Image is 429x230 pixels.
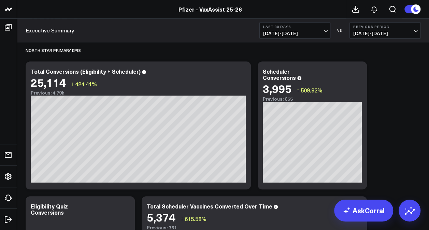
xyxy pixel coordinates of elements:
[263,31,327,36] span: [DATE] - [DATE]
[297,86,299,95] span: ↑
[26,27,74,34] a: Executive Summary
[263,96,362,102] div: Previous: 655
[26,42,81,58] div: North Star Primary KPIs
[31,76,66,88] div: 25,114
[31,90,246,96] div: Previous: 4.79k
[263,68,296,81] div: Scheduler Conversions
[334,200,393,221] a: AskCorral
[263,25,327,29] b: Last 30 Days
[349,22,420,39] button: Previous Period[DATE]-[DATE]
[263,82,291,95] div: 3,995
[71,80,74,88] span: ↑
[147,202,272,210] div: Total Scheduler Vaccines Converted Over Time
[301,86,323,94] span: 509.92%
[353,25,417,29] b: Previous Period
[334,28,346,32] div: VS
[147,211,175,223] div: 5,374
[181,214,183,223] span: ↑
[31,68,141,75] div: Total Conversions (Eligibility + Scheduler)
[31,202,68,216] div: Eligibility Quiz Conversions
[185,215,206,222] span: 615.58%
[75,80,97,88] span: 424.41%
[178,5,242,13] a: Pfizer - VaxAssist 25-26
[353,31,417,36] span: [DATE] - [DATE]
[259,22,330,39] button: Last 30 Days[DATE]-[DATE]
